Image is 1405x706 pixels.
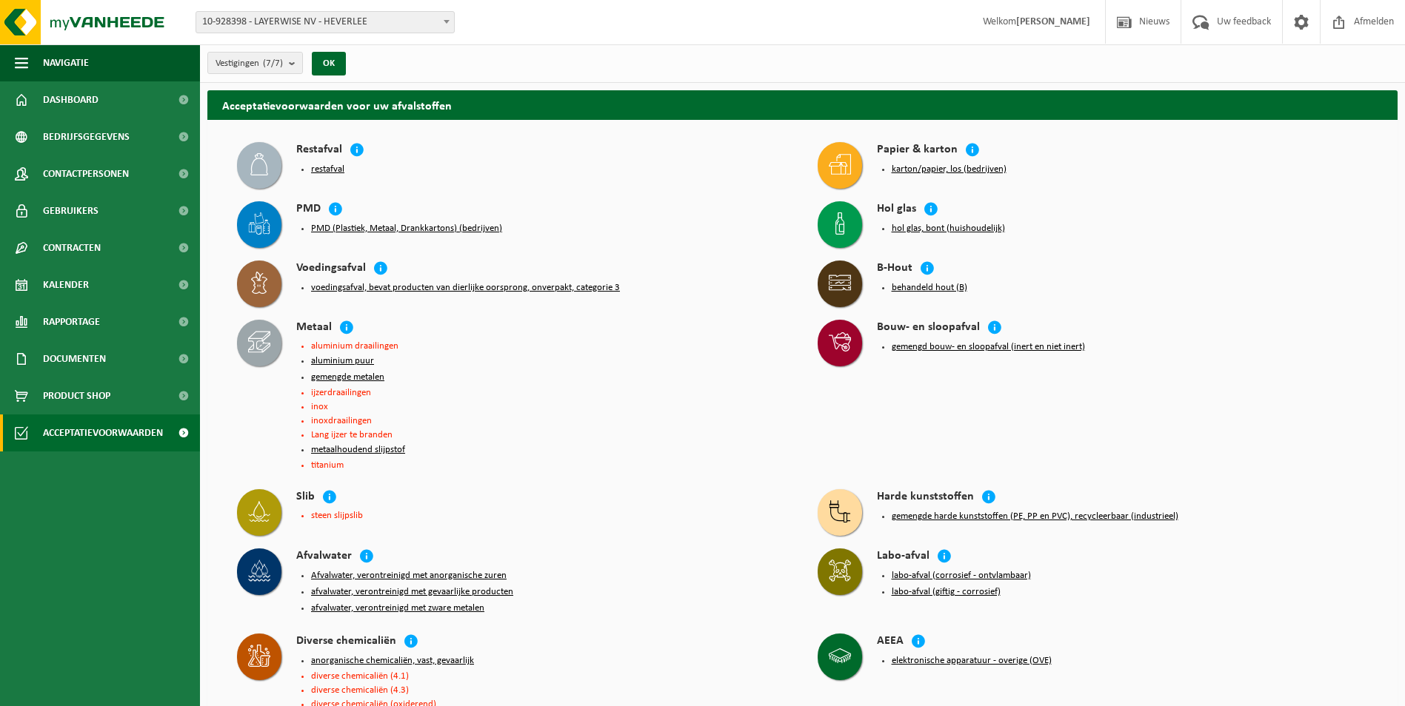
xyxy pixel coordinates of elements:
[43,414,163,451] span: Acceptatievoorwaarden
[43,155,129,192] span: Contactpersonen
[877,260,912,278] h4: B-Hout
[892,570,1031,582] button: labo-afval (corrosief - ontvlambaar)
[311,402,788,411] li: inox
[296,142,342,159] h4: Restafval
[311,341,788,351] li: aluminium draailingen
[311,511,788,520] li: steen slijpslib
[296,320,332,337] h4: Metaal
[296,260,366,278] h4: Voedingsafval
[263,58,283,68] count: (7/7)
[877,548,930,565] h4: Labo-afval
[311,570,507,582] button: Afvalwater, verontreinigd met anorganische zuren
[311,586,513,598] button: afvalwater, verontreinigd met gevaarlijke producten
[216,53,283,75] span: Vestigingen
[877,489,974,506] h4: Harde kunststoffen
[43,229,101,266] span: Contracten
[311,444,405,456] button: metaalhoudend slijpstof
[311,372,384,383] button: gemengde metalen
[892,164,1007,175] button: karton/papier, los (bedrijven)
[311,416,788,426] li: inoxdraailingen
[43,266,89,303] span: Kalender
[43,118,130,155] span: Bedrijfsgegevens
[892,282,967,294] button: behandeld hout (B)
[43,303,100,340] span: Rapportage
[43,192,99,229] span: Gebruikers
[296,633,396,650] h4: Diverse chemicaliën
[296,489,315,506] h4: Slib
[892,223,1005,235] button: hol glas, bont (huishoudelijk)
[311,282,620,294] button: voedingsafval, bevat producten van dierlijke oorsprong, onverpakt, categorie 3
[207,90,1398,119] h2: Acceptatievoorwaarden voor uw afvalstoffen
[311,460,788,470] li: titanium
[296,548,352,565] h4: Afvalwater
[311,164,344,175] button: restafval
[877,142,958,159] h4: Papier & karton
[1016,16,1090,27] strong: [PERSON_NAME]
[207,52,303,74] button: Vestigingen(7/7)
[877,201,916,218] h4: Hol glas
[311,388,788,397] li: ijzerdraailingen
[311,355,374,367] button: aluminium puur
[892,586,1001,598] button: labo-afval (giftig - corrosief)
[196,12,454,33] span: 10-928398 - LAYERWISE NV - HEVERLEE
[312,52,346,75] button: OK
[196,11,455,33] span: 10-928398 - LAYERWISE NV - HEVERLEE
[43,44,89,81] span: Navigatie
[311,223,502,235] button: PMD (Plastiek, Metaal, Drankkartons) (bedrijven)
[296,201,321,218] h4: PMD
[892,511,1178,522] button: gemengde harde kunststoffen (PE, PP en PVC), recycleerbaar (industrieel)
[43,81,99,118] span: Dashboard
[877,633,904,650] h4: AEEA
[43,377,110,414] span: Product Shop
[311,671,788,681] li: diverse chemicaliën (4.1)
[892,341,1085,353] button: gemengd bouw- en sloopafval (inert en niet inert)
[311,685,788,695] li: diverse chemicaliën (4.3)
[311,655,474,667] button: anorganische chemicaliën, vast, gevaarlijk
[877,320,980,337] h4: Bouw- en sloopafval
[43,340,106,377] span: Documenten
[311,602,484,614] button: afvalwater, verontreinigd met zware metalen
[892,655,1052,667] button: elektronische apparatuur - overige (OVE)
[311,430,788,440] li: Lang ijzer te branden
